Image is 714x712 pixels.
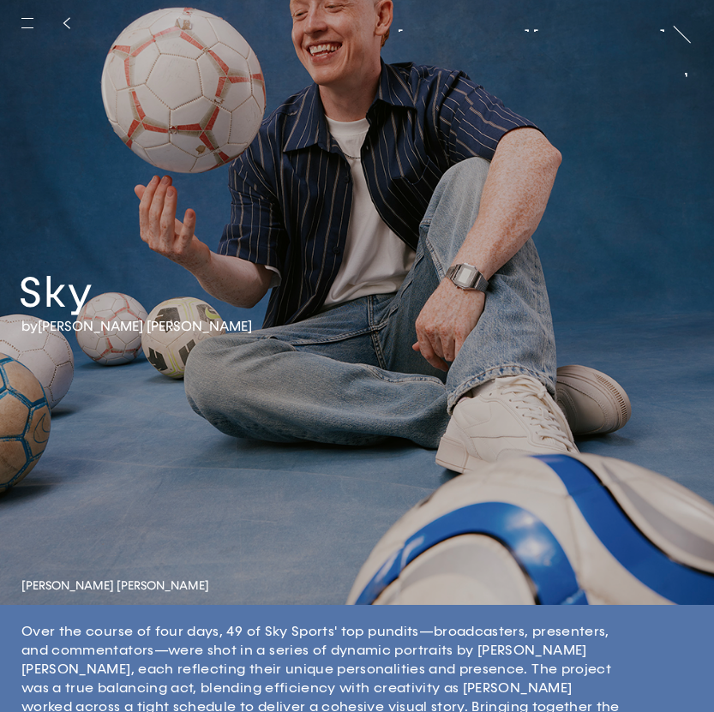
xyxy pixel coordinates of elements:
span: by [21,316,38,337]
h2: Sky [19,269,252,316]
a: [PERSON_NAME] [PERSON_NAME] [38,316,252,337]
a: At [PERSON_NAME] [685,51,702,122]
a: [PERSON_NAME] [PERSON_NAME] [398,15,665,32]
a: [PERSON_NAME] [PERSON_NAME] [21,577,209,595]
div: At [PERSON_NAME] [672,51,686,205]
div: [PERSON_NAME] [PERSON_NAME] [398,31,665,45]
